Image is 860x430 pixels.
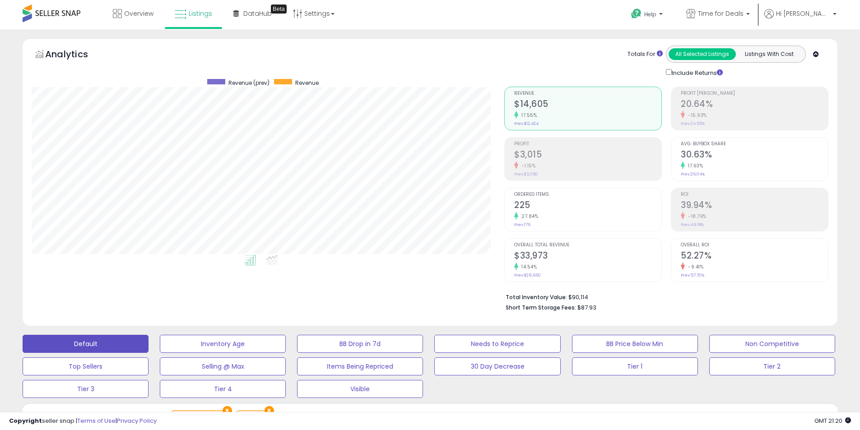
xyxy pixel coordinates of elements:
button: Inventory Age [160,335,286,353]
h2: 30.63% [681,149,828,162]
button: Default [23,335,149,353]
small: -15.93% [685,112,707,119]
button: Visible [297,380,423,398]
button: BB Drop in 7d [297,335,423,353]
a: Hi [PERSON_NAME] [764,9,837,29]
button: × [265,406,274,416]
h2: $33,973 [514,250,661,263]
button: Tier 4 [160,380,286,398]
span: Listings [189,9,212,18]
small: -18.79% [685,213,707,220]
span: Overall Total Revenue [514,243,661,248]
small: Prev: 49.18% [681,222,704,227]
small: Prev: $3,050 [514,171,538,177]
small: 17.55% [518,112,537,119]
span: Profit [PERSON_NAME] [681,91,828,96]
small: Prev: $29,660 [514,273,541,278]
button: × [223,406,232,416]
small: -9.41% [685,264,703,270]
span: 2025-09-10 21:20 GMT [814,416,851,425]
span: Help [644,10,656,18]
span: Profit [514,142,661,147]
button: Tier 1 [572,357,698,375]
div: seller snap | | [9,417,157,425]
small: -1.15% [518,162,535,169]
span: Overview [124,9,153,18]
span: Hi [PERSON_NAME] [776,9,830,18]
i: Get Help [631,8,642,19]
button: Top Sellers [23,357,149,375]
small: 27.84% [518,213,538,220]
small: Prev: 176 [514,222,530,227]
button: Non Competitive [709,335,835,353]
span: DataHub [243,9,272,18]
h2: 52.27% [681,250,828,263]
a: Privacy Policy [117,416,157,425]
h2: $3,015 [514,149,661,162]
div: Tooltip anchor [271,5,287,14]
small: Prev: $12,424 [514,121,539,126]
h2: 225 [514,200,661,212]
span: Revenue (prev) [228,79,270,87]
h2: 20.64% [681,99,828,111]
small: 17.63% [685,162,703,169]
span: $87.93 [577,303,596,312]
h5: Analytics [45,48,106,63]
div: Include Returns [659,67,734,78]
small: Prev: 26.04% [681,171,705,177]
span: ROI [681,192,828,197]
button: Tier 2 [709,357,835,375]
h2: 39.94% [681,200,828,212]
span: Overall ROI [681,243,828,248]
span: Avg. Buybox Share [681,142,828,147]
span: Ordered Items [514,192,661,197]
button: BB Price Below Min [572,335,698,353]
button: All Selected Listings [669,48,736,60]
h2: $14,605 [514,99,661,111]
button: Items Being Repriced [297,357,423,375]
span: Revenue [514,91,661,96]
p: Listing States: [702,410,837,419]
div: Totals For [628,50,663,59]
strong: Copyright [9,416,42,425]
button: 30 Day Decrease [434,357,560,375]
span: Revenue [295,79,319,87]
small: Prev: 57.70% [681,273,704,278]
button: Tier 3 [23,380,149,398]
b: Short Term Storage Fees: [506,304,576,311]
button: Listings With Cost [735,48,803,60]
a: Help [624,1,672,29]
b: Total Inventory Value: [506,293,567,301]
button: Selling @ Max [160,357,286,375]
span: Time for Deals [698,9,744,18]
small: 14.54% [518,264,537,270]
button: Needs to Reprice [434,335,560,353]
a: Terms of Use [77,416,116,425]
li: $90,114 [506,291,822,302]
small: Prev: 24.55% [681,121,705,126]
